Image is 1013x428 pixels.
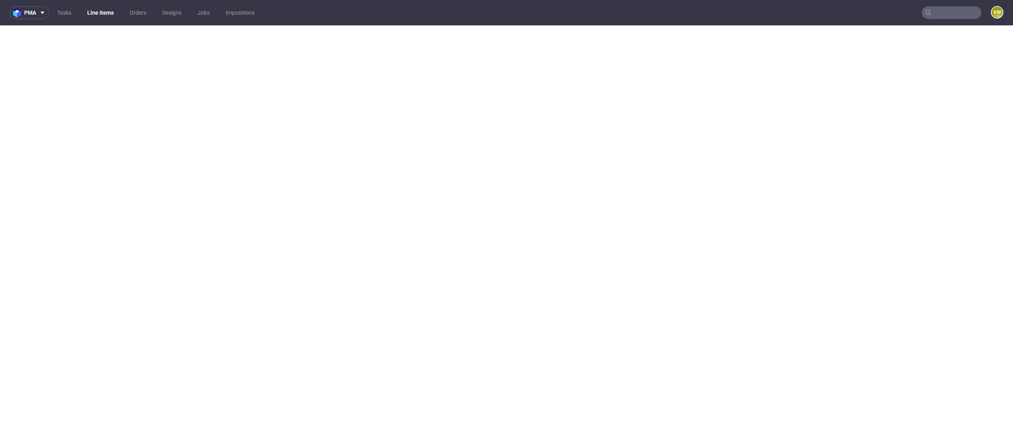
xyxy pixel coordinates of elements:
button: pma [10,6,49,19]
a: Line Items [82,6,119,19]
a: Tasks [52,6,76,19]
a: Designs [157,6,186,19]
img: logo [13,8,24,17]
a: Orders [125,6,151,19]
figcaption: KW [992,7,1003,18]
a: Impositions [221,6,259,19]
span: pma [24,10,36,15]
a: Jobs [193,6,214,19]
